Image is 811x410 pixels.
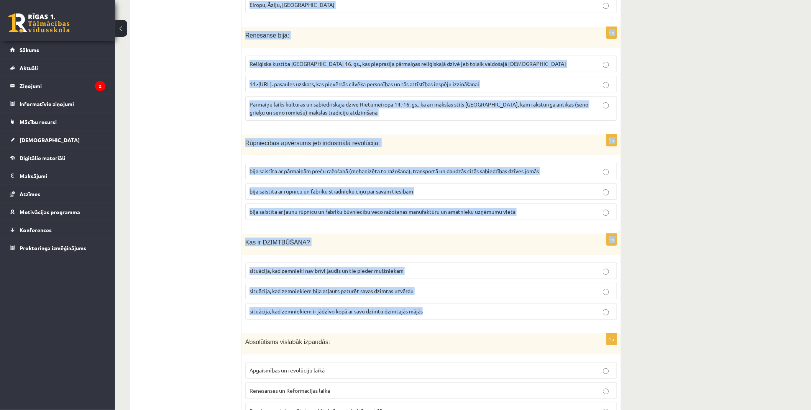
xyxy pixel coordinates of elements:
[250,287,414,294] span: situācija, kad zemniekiem bija atļauts paturēt savas dzimtas uzvārdu
[606,233,617,246] p: 1p
[10,95,105,113] a: Informatīvie ziņojumi
[606,26,617,39] p: 1p
[245,32,287,39] span: Renesanse bija
[20,64,38,71] span: Aktuāli
[250,101,588,116] span: Pārmaiņu laiks kultūras un sabiedriskajā dzīvē Rietumeiropā 14.-16. gs., kā arī mākslas stils [GE...
[250,208,515,215] span: bija saistīta ar jaunu rūpnīcu un fabriku būvniecību veco ražošanas manufaktūru un amatnieku uzņē...
[606,134,617,146] p: 1p
[603,309,609,315] input: situācija, kad zemniekiem ir jādzīvo kopā ar savu dzimtu dzimtajās mājās
[95,81,105,91] i: 2
[10,185,105,203] a: Atzīmes
[603,389,609,395] input: Renesanses un Reformācijas laikā
[603,269,609,275] input: situācija, kad zemnieki nav brīvi ļaudis un tie pieder muižniekam
[603,169,609,175] input: bija saistīta ar pārmaiņām preču ražošanā (mehanizēta to ražošana), transportā un daudzās citās s...
[20,46,39,53] span: Sākums
[245,239,310,246] span: Kas ir DZIMTBŪŠANA?
[10,167,105,185] a: Maksājumi
[10,239,105,257] a: Proktoringa izmēģinājums
[603,189,609,195] input: bija saistīta ar rūpnīcu un fabriku strādnieku cīņu par savām tiesībām
[250,267,404,274] span: situācija, kad zemnieki nav brīvi ļaudis un tie pieder muižniekam
[250,367,325,374] span: Apgaismības un revolūciju laikā
[20,77,105,95] legend: Ziņojumi
[603,62,609,68] input: Reliģiska kustība [GEOGRAPHIC_DATA] 16. gs., kas pieprasīja pārmaiņas reliģiskajā dzīvē jeb tolai...
[20,244,86,251] span: Proktoringa izmēģinājums
[250,60,566,67] span: Reliģiska kustība [GEOGRAPHIC_DATA] 16. gs., kas pieprasīja pārmaiņas reliģiskajā dzīvē jeb tolai...
[20,208,80,215] span: Motivācijas programma
[250,188,413,195] span: bija saistīta ar rūpnīcu un fabriku strādnieku cīņu par savām tiesībām
[10,221,105,239] a: Konferences
[10,41,105,59] a: Sākums
[287,32,289,39] span: :
[250,1,335,8] span: Eiropu, Āziju, [GEOGRAPHIC_DATA]
[20,226,52,233] span: Konferences
[603,368,609,374] input: Apgaismības un revolūciju laikā
[250,308,423,315] span: situācija, kad zemniekiem ir jādzīvo kopā ar savu dzimtu dzimtajās mājās
[8,13,70,33] a: Rīgas 1. Tālmācības vidusskola
[606,333,617,345] p: 1p
[245,140,380,146] span: Rūpniecības apvērsums jeb industriālā revolūcija:
[250,80,479,87] span: 14.-[URL]. pasaules uzskats, kas pievērsās cilvēka personības un tās attīstības iespēju izzināšanai
[245,339,330,345] span: Absolūtisms vislabāk izpaudās:
[20,190,40,197] span: Atzīmes
[603,82,609,88] input: 14.-[URL]. pasaules uzskats, kas pievērsās cilvēka personības un tās attīstības iespēju izzināšanai
[603,289,609,295] input: situācija, kad zemniekiem bija atļauts paturēt savas dzimtas uzvārdu
[10,59,105,77] a: Aktuāli
[10,149,105,167] a: Digitālie materiāli
[10,203,105,221] a: Motivācijas programma
[10,113,105,131] a: Mācību resursi
[20,95,105,113] legend: Informatīvie ziņojumi
[20,154,65,161] span: Digitālie materiāli
[20,167,105,185] legend: Maksājumi
[20,118,57,125] span: Mācību resursi
[603,210,609,216] input: bija saistīta ar jaunu rūpnīcu un fabriku būvniecību veco ražošanas manufaktūru un amatnieku uzņē...
[603,102,609,108] input: Pārmaiņu laiks kultūras un sabiedriskajā dzīvē Rietumeiropā 14.-16. gs., kā arī mākslas stils [GE...
[250,387,330,394] span: Renesanses un Reformācijas laikā
[10,77,105,95] a: Ziņojumi2
[250,167,539,174] span: bija saistīta ar pārmaiņām preču ražošanā (mehanizēta to ražošana), transportā un daudzās citās s...
[10,131,105,149] a: [DEMOGRAPHIC_DATA]
[603,3,609,9] input: Eiropu, Āziju, [GEOGRAPHIC_DATA]
[20,136,80,143] span: [DEMOGRAPHIC_DATA]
